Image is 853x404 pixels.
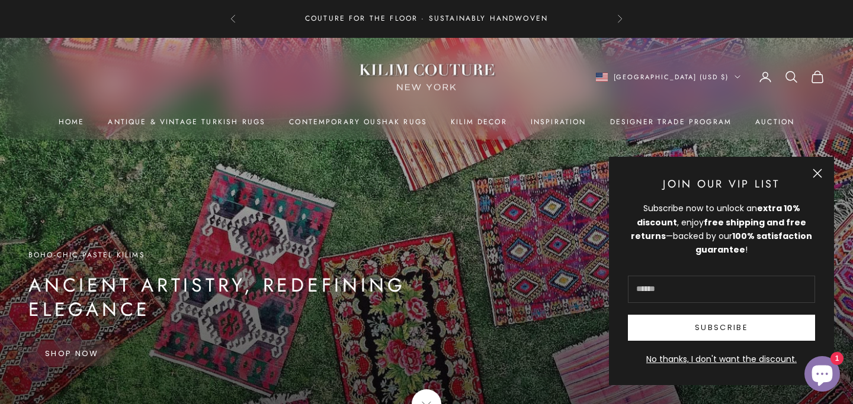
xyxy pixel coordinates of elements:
a: Designer Trade Program [610,116,732,128]
a: Inspiration [531,116,586,128]
button: No thanks, I don't want the discount. [628,353,815,366]
a: Home [59,116,85,128]
p: Join Our VIP List [628,176,815,193]
img: United States [596,73,608,82]
a: Antique & Vintage Turkish Rugs [108,116,265,128]
nav: Primary navigation [28,116,825,128]
summary: Kilim Decor [451,116,507,128]
a: Contemporary Oushak Rugs [289,116,427,128]
strong: extra 10% discount [637,202,800,228]
p: Couture for the Floor · Sustainably Handwoven [305,13,548,25]
nav: Secondary navigation [596,70,825,84]
a: Auction [755,116,794,128]
span: [GEOGRAPHIC_DATA] (USD $) [614,72,729,82]
a: Shop Now [28,341,116,366]
button: Change country or currency [596,72,741,82]
strong: free shipping and free returns [631,216,806,242]
button: Subscribe [628,315,815,341]
newsletter-popup: Newsletter popup [609,157,834,385]
strong: 100% satisfaction guarantee [695,230,812,256]
p: Boho-Chic Pastel Kilims [28,249,490,261]
inbox-online-store-chat: Shopify online store chat [801,356,844,395]
p: Ancient Artistry, Redefining Elegance [28,273,490,322]
div: Subscribe now to unlock an , enjoy —backed by our ! [628,202,815,256]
